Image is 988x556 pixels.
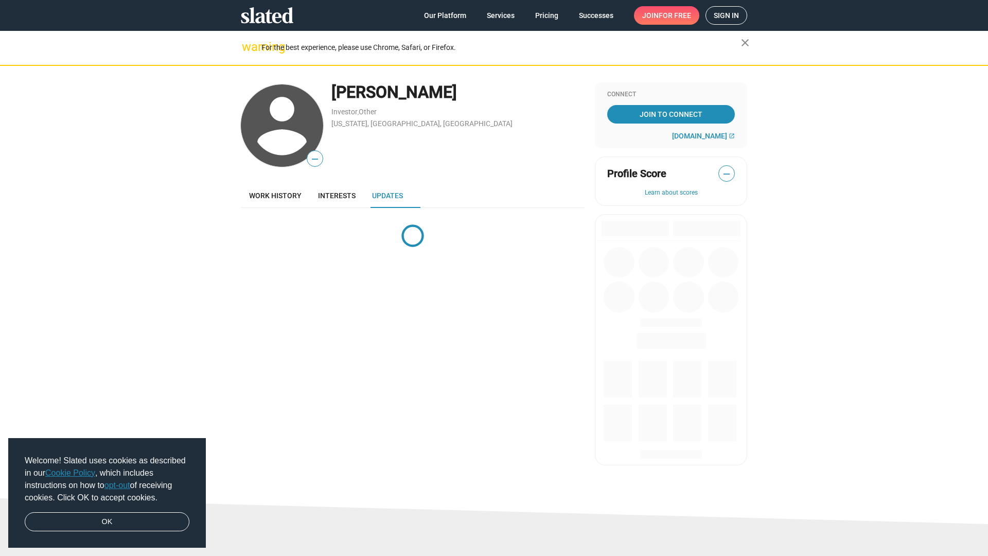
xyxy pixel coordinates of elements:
span: Services [487,6,515,25]
a: Services [479,6,523,25]
a: Interests [310,183,364,208]
div: Connect [607,91,735,99]
a: dismiss cookie message [25,512,189,532]
a: Cookie Policy [45,468,95,477]
a: opt-out [104,481,130,490]
a: Work history [241,183,310,208]
mat-icon: open_in_new [729,133,735,139]
mat-icon: warning [242,41,254,53]
span: Sign in [714,7,739,24]
div: [PERSON_NAME] [331,81,585,103]
span: — [719,167,734,181]
span: Profile Score [607,167,666,181]
span: Successes [579,6,613,25]
a: Join To Connect [607,105,735,124]
span: Join To Connect [609,105,733,124]
span: Our Platform [424,6,466,25]
a: Our Platform [416,6,474,25]
a: Other [359,108,377,116]
button: Learn about scores [607,189,735,197]
a: Sign in [705,6,747,25]
span: for free [659,6,691,25]
span: Welcome! Slated uses cookies as described in our , which includes instructions on how to of recei... [25,455,189,504]
span: Work history [249,192,302,200]
span: Join [642,6,691,25]
div: For the best experience, please use Chrome, Safari, or Firefox. [261,41,741,55]
a: Successes [571,6,622,25]
span: Pricing [535,6,558,25]
div: cookieconsent [8,438,206,548]
a: Pricing [527,6,567,25]
span: [DOMAIN_NAME] [672,132,727,140]
mat-icon: close [739,37,751,49]
span: Interests [318,192,356,200]
a: Updates [364,183,411,208]
span: , [358,110,359,115]
a: [DOMAIN_NAME] [672,132,735,140]
span: — [307,152,323,166]
a: [US_STATE], [GEOGRAPHIC_DATA], [GEOGRAPHIC_DATA] [331,119,513,128]
a: Joinfor free [634,6,699,25]
span: Updates [372,192,403,200]
a: Investor [331,108,358,116]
